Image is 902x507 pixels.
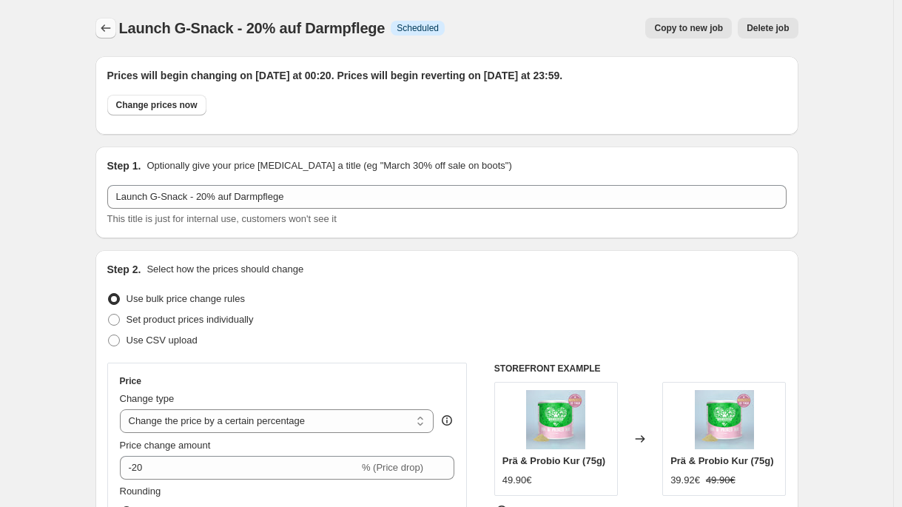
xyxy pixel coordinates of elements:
[670,473,700,488] div: 39.92€
[670,455,773,466] span: Prä & Probio Kur (75g)
[440,413,454,428] div: help
[107,185,787,209] input: 30% off holiday sale
[397,22,439,34] span: Scheduled
[116,99,198,111] span: Change prices now
[107,95,206,115] button: Change prices now
[107,213,337,224] span: This title is just for internal use, customers won't see it
[107,262,141,277] h2: Step 2.
[362,462,423,473] span: % (Price drop)
[502,455,605,466] span: Prä & Probio Kur (75g)
[645,18,732,38] button: Copy to new job
[147,158,511,173] p: Optionally give your price [MEDICAL_DATA] a title (eg "March 30% off sale on boots")
[107,158,141,173] h2: Step 1.
[119,20,386,36] span: Launch G-Snack - 20% auf Darmpflege
[747,22,789,34] span: Delete job
[95,18,116,38] button: Price change jobs
[120,393,175,404] span: Change type
[654,22,723,34] span: Copy to new job
[494,363,787,375] h6: STOREFRONT EXAMPLE
[120,375,141,387] h3: Price
[147,262,303,277] p: Select how the prices should change
[120,486,161,497] span: Rounding
[120,456,359,480] input: -15
[738,18,798,38] button: Delete job
[526,390,585,449] img: prae___probio_kur_2_gzg_80x.jpg
[127,293,245,304] span: Use bulk price change rules
[107,68,787,83] h2: Prices will begin changing on [DATE] at 00:20. Prices will begin reverting on [DATE] at 23:59.
[706,473,736,488] strike: 49.90€
[127,335,198,346] span: Use CSV upload
[120,440,211,451] span: Price change amount
[127,314,254,325] span: Set product prices individually
[502,473,532,488] div: 49.90€
[695,390,754,449] img: prae___probio_kur_2_gzg_80x.jpg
